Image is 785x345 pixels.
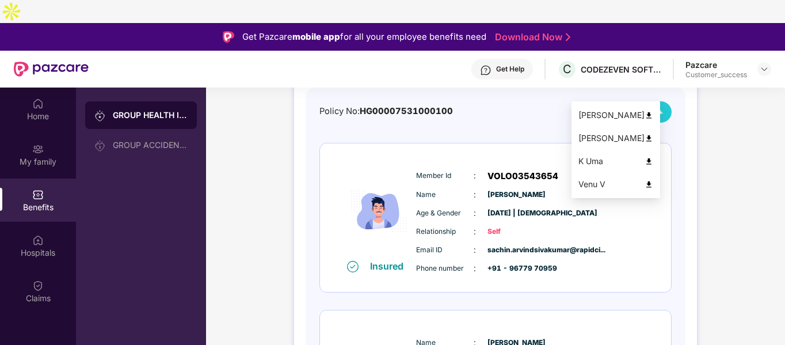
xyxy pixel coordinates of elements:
[645,134,653,143] img: svg+xml;base64,PHN2ZyB4bWxucz0iaHR0cDovL3d3dy53My5vcmcvMjAwMC9zdmciIHdpZHRoPSI0OCIgaGVpZ2h0PSI0OC...
[645,157,653,166] img: svg+xml;base64,PHN2ZyB4bWxucz0iaHR0cDovL3d3dy53My5vcmcvMjAwMC9zdmciIHdpZHRoPSI0OCIgaGVpZ2h0PSI0OC...
[645,111,653,120] img: svg+xml;base64,PHN2ZyB4bWxucz0iaHR0cDovL3d3dy53My5vcmcvMjAwMC9zdmciIHdpZHRoPSI0OCIgaGVpZ2h0PSI0OC...
[578,178,653,191] div: Venu V
[685,59,747,70] div: Pazcare
[645,180,653,189] img: svg+xml;base64,PHN2ZyB4bWxucz0iaHR0cDovL3d3dy53My5vcmcvMjAwMC9zdmciIHdpZHRoPSI0OCIgaGVpZ2h0PSI0OC...
[495,31,567,43] a: Download Now
[566,31,570,43] img: Stroke
[292,31,340,42] strong: mobile app
[223,31,234,43] img: Logo
[581,64,661,75] div: CODEZEVEN SOFTWARE PRIVATE LIMITED
[563,62,571,76] span: C
[242,30,486,44] div: Get Pazcare for all your employee benefits need
[578,109,653,122] div: [PERSON_NAME]
[578,132,653,145] div: [PERSON_NAME]
[578,155,653,168] div: K Uma
[760,65,769,74] img: svg+xml;base64,PHN2ZyBpZD0iRHJvcGRvd24tMzJ4MzIiIHhtbG5zPSJodHRwOi8vd3d3LnczLm9yZy8yMDAwL3N2ZyIgd2...
[496,65,524,74] div: Get Help
[480,65,491,76] img: svg+xml;base64,PHN2ZyBpZD0iSGVscC0zMngzMiIgeG1sbnM9Imh0dHA6Ly93d3cudzMub3JnLzIwMDAvc3ZnIiB3aWR0aD...
[685,70,747,79] div: Customer_success
[14,62,89,77] img: New Pazcare Logo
